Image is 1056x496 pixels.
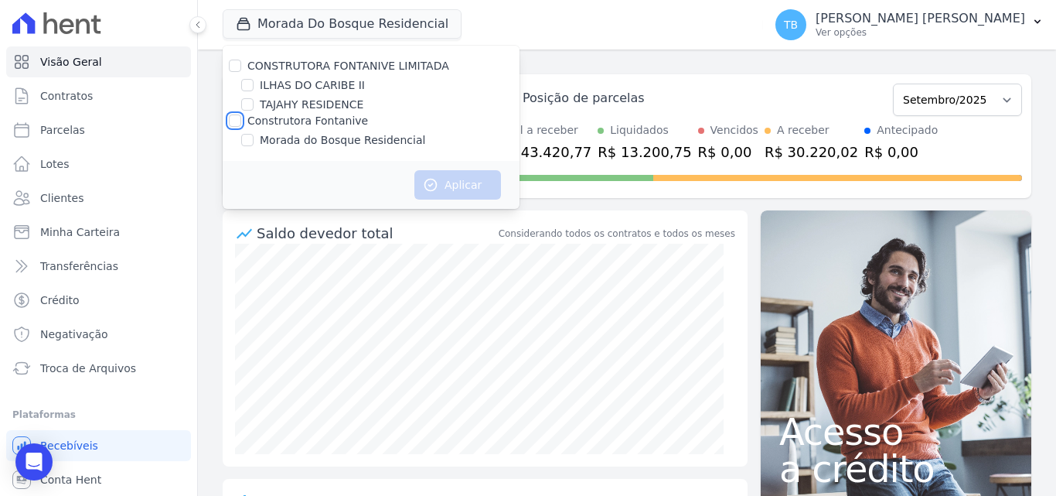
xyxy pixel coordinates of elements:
span: Visão Geral [40,54,102,70]
div: R$ 30.220,02 [765,142,858,162]
span: Lotes [40,156,70,172]
div: Plataformas [12,405,185,424]
button: Aplicar [414,170,501,200]
p: [PERSON_NAME] [PERSON_NAME] [816,11,1025,26]
span: Crédito [40,292,80,308]
div: R$ 13.200,75 [598,142,691,162]
button: TB [PERSON_NAME] [PERSON_NAME] Ver opções [763,3,1056,46]
span: Clientes [40,190,83,206]
a: Parcelas [6,115,191,145]
label: ILHAS DO CARIBE II [260,77,365,94]
a: Contratos [6,80,191,111]
a: Crédito [6,285,191,316]
div: Saldo devedor total [257,223,496,244]
span: Troca de Arquivos [40,361,136,376]
button: Morada Do Bosque Residencial [223,9,462,39]
div: Total a receber [498,122,591,139]
span: Contratos [40,88,93,104]
div: Considerando todos os contratos e todos os meses [499,227,735,241]
a: Clientes [6,183,191,214]
div: R$ 0,00 [864,142,938,162]
p: Ver opções [816,26,1025,39]
a: Transferências [6,251,191,282]
a: Minha Carteira [6,217,191,248]
label: TAJAHY RESIDENCE [260,97,363,113]
span: Conta Hent [40,472,101,487]
span: TB [784,19,798,30]
span: Recebíveis [40,438,98,453]
a: Recebíveis [6,430,191,461]
div: Vencidos [710,122,758,139]
span: Acesso [779,413,1013,450]
label: Construtora Fontanive [247,115,368,127]
a: Visão Geral [6,46,191,77]
a: Troca de Arquivos [6,353,191,384]
div: A receber [777,122,829,139]
a: Conta Hent [6,464,191,495]
span: a crédito [779,450,1013,487]
span: Minha Carteira [40,224,120,240]
label: Morada do Bosque Residencial [260,132,425,149]
div: Antecipado [877,122,938,139]
a: Lotes [6,149,191,180]
div: Open Intercom Messenger [15,443,53,481]
div: Liquidados [610,122,669,139]
a: Negativação [6,319,191,350]
span: Negativação [40,327,108,342]
div: R$ 43.420,77 [498,142,591,162]
div: Posição de parcelas [523,89,645,108]
label: CONSTRUTORA FONTANIVE LIMITADA [247,60,449,72]
span: Parcelas [40,122,85,138]
div: R$ 0,00 [698,142,758,162]
span: Transferências [40,258,118,274]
